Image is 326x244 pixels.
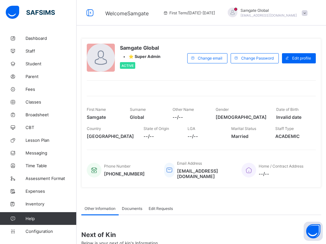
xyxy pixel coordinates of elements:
span: Next of Kin [81,231,321,239]
span: --/-- [259,171,303,176]
span: Staff [26,48,77,54]
span: Time Table [26,163,77,168]
span: Country [87,126,101,131]
span: [GEOGRAPHIC_DATA] [87,133,134,139]
span: First Name [87,107,106,112]
span: Global [130,114,163,120]
span: --/-- [144,133,178,139]
div: SamgateGlobal [221,8,311,18]
span: session/term information [163,11,215,15]
span: Student [26,61,77,66]
span: Lesson Plan [26,138,77,143]
span: Staff Type [275,126,294,131]
button: Open asap [304,222,323,241]
img: safsims [6,6,55,19]
span: Active [122,64,134,68]
span: Dashboard [26,36,77,41]
span: Parent [26,74,77,79]
span: Phone Number [104,164,130,169]
span: Samgate Global [241,8,297,13]
span: Surname [130,107,146,112]
span: Help [26,216,76,221]
span: Messaging [26,150,77,155]
span: Date of Birth [276,107,299,112]
span: Configuration [26,229,76,234]
span: Other Name [173,107,194,112]
span: Change email [198,56,222,61]
span: Documents [122,206,142,211]
span: Edit Requests [149,206,173,211]
span: Married [231,133,266,139]
span: State of Origin [144,126,169,131]
span: Fees [26,87,77,92]
span: [EMAIL_ADDRESS][DOMAIN_NAME] [241,13,297,17]
span: ⭐ Super Admin [129,54,160,59]
span: Broadsheet [26,112,77,117]
span: Change Password [241,56,274,61]
span: [DEMOGRAPHIC_DATA] [216,114,267,120]
span: Edit profile [292,56,311,61]
span: Invalid date [276,114,310,120]
span: [PHONE_NUMBER] [104,171,145,176]
span: Assessment Format [26,176,77,181]
span: Expenses [26,189,77,194]
span: Samgate [87,114,120,120]
span: Other Information [85,206,115,211]
span: Email Address [177,161,202,166]
span: Samgate Global [120,45,160,51]
span: Gender [216,107,229,112]
span: ACADEMIC [275,133,310,139]
span: Inventory [26,201,77,206]
div: • [120,54,160,59]
span: Home / Contract Address [259,164,303,169]
span: Welcome Samgate [105,10,149,17]
span: CBT [26,125,77,130]
span: LGA [188,126,195,131]
span: --/-- [188,133,222,139]
span: [EMAIL_ADDRESS][DOMAIN_NAME] [177,168,232,179]
span: Classes [26,99,77,104]
span: --/-- [173,114,206,120]
span: Marital Status [231,126,256,131]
